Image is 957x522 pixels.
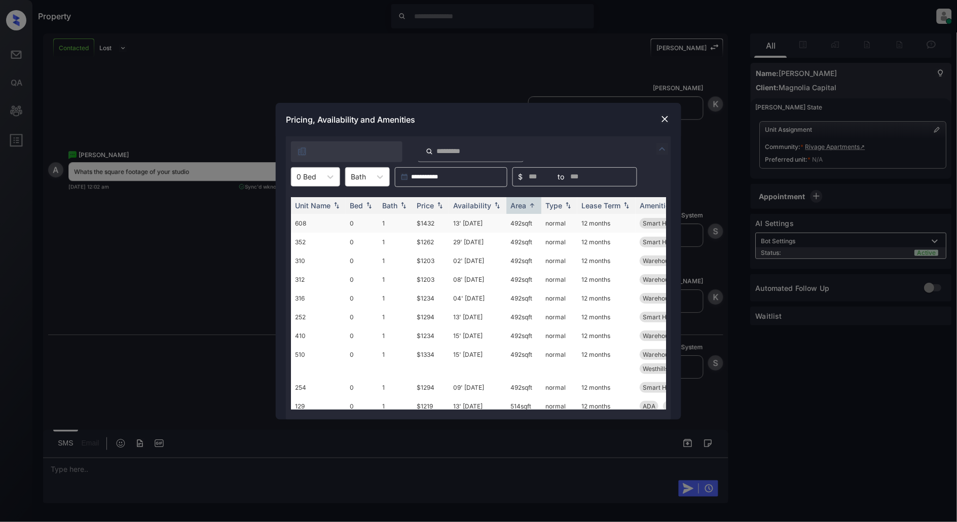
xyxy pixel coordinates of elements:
td: 12 months [577,308,636,326]
span: Warehouse View ... [643,351,697,358]
img: sorting [563,202,573,209]
td: normal [541,214,577,233]
td: normal [541,233,577,251]
td: 13' [DATE] [449,308,506,326]
img: close [660,114,670,124]
img: icon-zuma [426,147,433,156]
td: 29' [DATE] [449,233,506,251]
div: Lease Term [581,201,620,210]
div: Availability [453,201,491,210]
td: 0 [346,326,378,345]
span: $ [518,171,523,182]
td: 312 [291,270,346,289]
td: 0 [346,378,378,397]
td: 12 months [577,289,636,308]
span: Warehouse View ... [643,294,697,302]
td: 1 [378,289,413,308]
td: 1 [378,378,413,397]
div: Pricing, Availability and Amenities [276,103,681,136]
td: 0 [346,270,378,289]
td: normal [541,308,577,326]
td: 252 [291,308,346,326]
td: 510 [291,345,346,378]
td: 492 sqft [506,308,541,326]
img: sorting [492,202,502,209]
td: $1294 [413,308,449,326]
td: 1 [378,345,413,378]
td: 492 sqft [506,214,541,233]
td: 12 months [577,251,636,270]
td: $1334 [413,345,449,378]
td: 09' [DATE] [449,378,506,397]
td: 0 [346,308,378,326]
td: 12 months [577,270,636,289]
td: 1 [378,270,413,289]
div: Bed [350,201,363,210]
img: sorting [621,202,632,209]
td: 492 sqft [506,345,541,378]
td: 0 [346,251,378,270]
td: normal [541,326,577,345]
td: $1203 [413,251,449,270]
span: Warehouse View ... [643,332,697,340]
td: normal [541,270,577,289]
img: sorting [364,202,374,209]
td: 12 months [577,326,636,345]
img: icon-zuma [656,143,669,155]
td: 316 [291,289,346,308]
td: 492 sqft [506,270,541,289]
td: 12 months [577,397,636,416]
td: $1432 [413,214,449,233]
td: 608 [291,214,346,233]
span: ADA [643,402,655,410]
td: 1 [378,308,413,326]
div: Amenities [640,201,674,210]
td: $1262 [413,233,449,251]
span: Smart Home Enab... [643,313,700,321]
td: 0 [346,345,378,378]
span: Smart Home Enab... [643,238,700,246]
td: 15' [DATE] [449,326,506,345]
td: 08' [DATE] [449,270,506,289]
td: 492 sqft [506,289,541,308]
td: 0 [346,397,378,416]
td: 1 [378,214,413,233]
td: 254 [291,378,346,397]
td: normal [541,251,577,270]
td: 12 months [577,378,636,397]
td: 12 months [577,345,636,378]
td: normal [541,397,577,416]
td: 492 sqft [506,251,541,270]
td: 1 [378,326,413,345]
td: 02' [DATE] [449,251,506,270]
td: $1234 [413,289,449,308]
td: $1294 [413,378,449,397]
td: 129 [291,397,346,416]
td: normal [541,378,577,397]
span: to [558,171,565,182]
td: $1203 [413,270,449,289]
img: sorting [398,202,409,209]
td: 310 [291,251,346,270]
td: 04' [DATE] [449,289,506,308]
span: Warehouse View ... [643,276,697,283]
td: 13' [DATE] [449,397,506,416]
img: sorting [435,202,445,209]
td: 0 [346,233,378,251]
td: 0 [346,214,378,233]
td: 1 [378,233,413,251]
td: 1 [378,251,413,270]
td: 352 [291,233,346,251]
td: 1 [378,397,413,416]
img: icon-zuma [297,146,307,157]
td: 492 sqft [506,378,541,397]
td: 13' [DATE] [449,214,506,233]
div: Unit Name [295,201,330,210]
td: 0 [346,289,378,308]
td: $1234 [413,326,449,345]
div: Area [510,201,526,210]
td: 12 months [577,214,636,233]
div: Type [545,201,562,210]
td: 15' [DATE] [449,345,506,378]
td: 514 sqft [506,397,541,416]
